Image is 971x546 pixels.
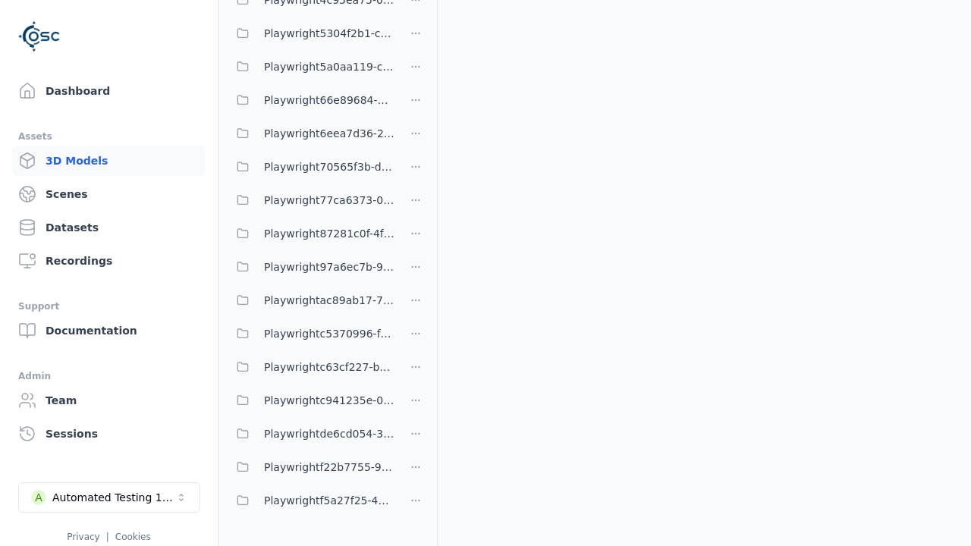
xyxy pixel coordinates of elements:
span: Playwright87281c0f-4f4a-4173-bef9-420ef006671d [264,224,394,243]
div: A [31,490,46,505]
a: 3D Models [12,146,206,176]
button: Playwright5304f2b1-c9d3-459f-957a-a9fd53ec8eaf [228,18,394,49]
button: Playwright6eea7d36-2bfb-4c23-8a5c-c23a2aced77e [228,118,394,149]
span: Playwrightc941235e-0b6c-43b1-9b5f-438aa732d279 [264,391,394,409]
button: Playwright87281c0f-4f4a-4173-bef9-420ef006671d [228,218,394,249]
a: Cookies [115,532,151,542]
button: Playwright97a6ec7b-9dec-45d7-98ef-5e87a5181b08 [228,252,394,282]
button: Playwrightc63cf227-b350-41d0-b87c-414ab19a80cd [228,352,394,382]
span: Playwrightc5370996-fc8e-4363-a68c-af44e6d577c9 [264,325,394,343]
div: Assets [18,127,200,146]
button: Select a workspace [18,482,200,513]
button: Playwrightf5a27f25-4b21-40df-860f-4385a207a8a6 [228,485,394,516]
span: Playwright5304f2b1-c9d3-459f-957a-a9fd53ec8eaf [264,24,394,42]
span: Playwright70565f3b-d1cd-451e-b08a-b6e5d72db463 [264,158,394,176]
div: Automated Testing 1 - Playwright [52,490,175,505]
button: Playwrightf22b7755-9f13-4c77-9466-1ba9964cd8f7 [228,452,394,482]
span: Playwrightf5a27f25-4b21-40df-860f-4385a207a8a6 [264,491,394,510]
button: Playwright77ca6373-0445-4913-acf3-974fd38ef685 [228,185,394,215]
span: Playwright97a6ec7b-9dec-45d7-98ef-5e87a5181b08 [264,258,394,276]
span: Playwright77ca6373-0445-4913-acf3-974fd38ef685 [264,191,394,209]
button: Playwright70565f3b-d1cd-451e-b08a-b6e5d72db463 [228,152,394,182]
span: | [106,532,109,542]
button: Playwright66e89684-087b-4a8e-8db0-72782c7802f7 [228,85,394,115]
span: Playwright66e89684-087b-4a8e-8db0-72782c7802f7 [264,91,394,109]
button: Playwright5a0aa119-c5be-433d-90b0-de75c36c42a7 [228,52,394,82]
div: Admin [18,367,200,385]
span: Playwrightde6cd054-3529-4dff-b662-7b152dabda49 [264,425,394,443]
a: Team [12,385,206,416]
span: Playwright5a0aa119-c5be-433d-90b0-de75c36c42a7 [264,58,394,76]
a: Privacy [67,532,99,542]
a: Documentation [12,315,206,346]
a: Sessions [12,419,206,449]
button: Playwrightc941235e-0b6c-43b1-9b5f-438aa732d279 [228,385,394,416]
img: Logo [18,15,61,58]
a: Dashboard [12,76,206,106]
button: Playwrightc5370996-fc8e-4363-a68c-af44e6d577c9 [228,318,394,349]
span: Playwrightc63cf227-b350-41d0-b87c-414ab19a80cd [264,358,394,376]
span: Playwrightac89ab17-7bbd-4282-bb63-b897c0b85846 [264,291,394,309]
div: Support [18,297,200,315]
button: Playwrightac89ab17-7bbd-4282-bb63-b897c0b85846 [228,285,394,315]
a: Scenes [12,179,206,209]
span: Playwright6eea7d36-2bfb-4c23-8a5c-c23a2aced77e [264,124,394,143]
span: Playwrightf22b7755-9f13-4c77-9466-1ba9964cd8f7 [264,458,394,476]
button: Playwrightde6cd054-3529-4dff-b662-7b152dabda49 [228,419,394,449]
a: Recordings [12,246,206,276]
a: Datasets [12,212,206,243]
